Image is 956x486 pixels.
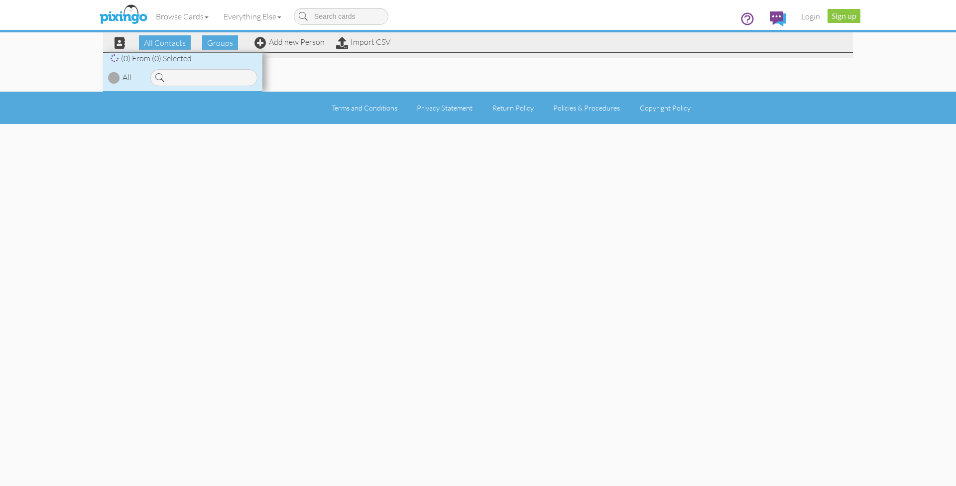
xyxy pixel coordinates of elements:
[770,11,786,26] img: comments.svg
[139,35,191,50] span: All Contacts
[492,104,534,112] a: Return Policy
[216,4,289,29] a: Everything Else
[97,2,150,27] img: pixingo logo
[294,8,388,25] input: Search cards
[336,37,390,47] a: Import CSV
[640,104,691,112] a: Copyright Policy
[103,53,262,64] div: (0) From
[553,104,620,112] a: Policies & Procedures
[152,53,192,63] span: (0) Selected
[828,9,860,23] a: Sign up
[332,104,397,112] a: Terms and Conditions
[122,72,131,83] div: All
[794,4,828,29] a: Login
[148,4,216,29] a: Browse Cards
[254,37,325,47] a: Add new Person
[417,104,473,112] a: Privacy Statement
[202,35,238,50] span: Groups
